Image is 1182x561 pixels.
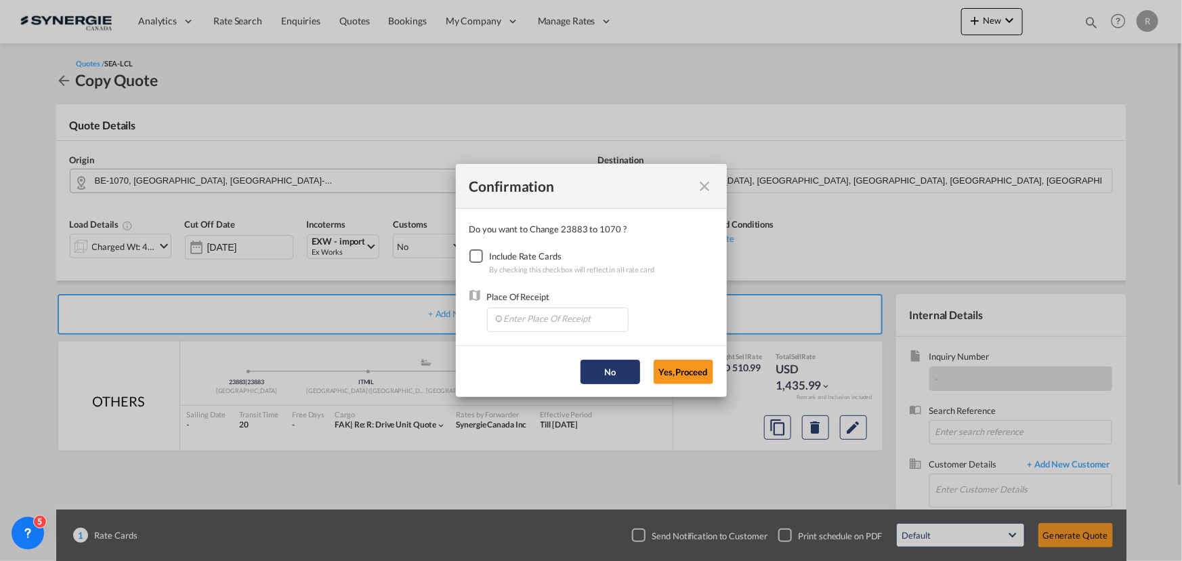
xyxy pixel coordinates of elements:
[490,249,655,263] div: Include Rate Cards
[654,360,713,384] button: Yes,Proceed
[456,164,727,397] md-dialog: Confirmation Do you ...
[490,263,655,276] div: By checking this checkbox will reflect in all rate card
[10,490,58,541] iframe: Chat
[487,290,629,304] div: Place Of Receipt
[469,178,689,194] div: Confirmation
[469,222,713,236] div: Do you want to Change 23883 to 1070 ?
[697,178,713,194] md-icon: icon-close fg-AAA8AD cursor
[494,308,628,329] input: Enter Place Of Receipt
[469,249,490,263] md-checkbox: Checkbox No Ink
[581,360,640,384] button: No
[469,290,480,301] img: ic_map_24px.svg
